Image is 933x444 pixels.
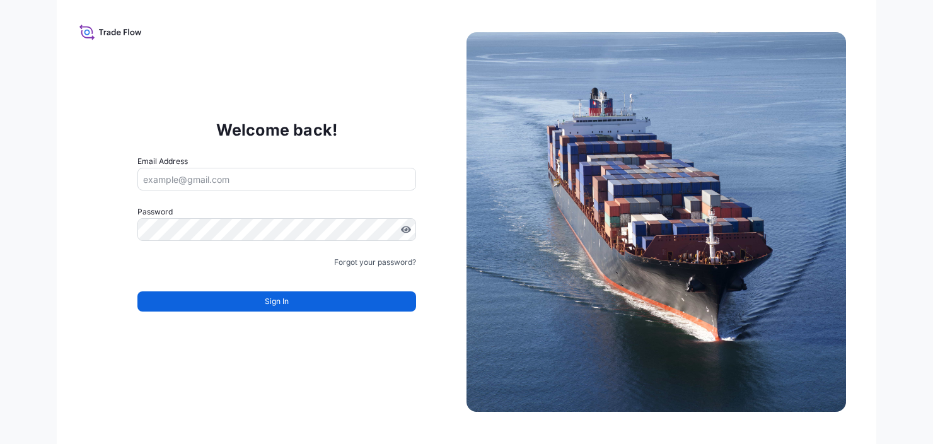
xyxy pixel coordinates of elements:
[401,225,411,235] button: Show password
[137,291,416,312] button: Sign In
[216,120,338,140] p: Welcome back!
[137,168,416,190] input: example@gmail.com
[265,295,289,308] span: Sign In
[334,256,416,269] a: Forgot your password?
[466,32,846,412] img: Ship illustration
[137,206,416,218] label: Password
[137,155,188,168] label: Email Address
